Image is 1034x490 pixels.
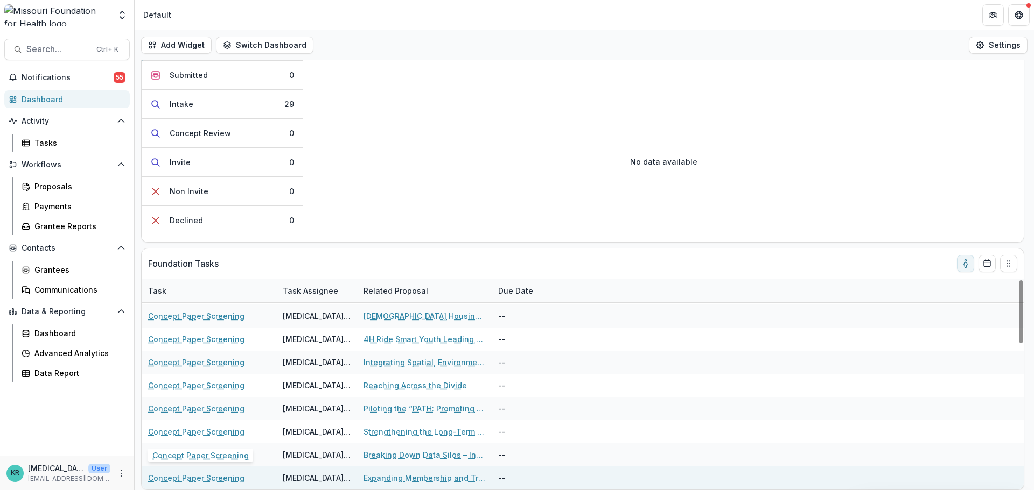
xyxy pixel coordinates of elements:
[142,177,303,206] button: Non Invite0
[4,303,130,320] button: Open Data & Reporting
[289,127,294,139] div: 0
[357,279,492,302] div: Related Proposal
[17,177,130,195] a: Proposals
[142,61,303,90] button: Submitted0
[170,215,203,226] div: Declined
[276,285,345,296] div: Task Assignee
[142,206,303,235] button: Declined0
[4,39,130,60] button: Search...
[148,472,244,484] a: Concept Paper Screening
[170,157,191,168] div: Invite
[148,403,244,414] a: Concept Paper Screening
[22,244,113,253] span: Contacts
[170,127,231,139] div: Concept Review
[289,186,294,197] div: 0
[115,4,130,26] button: Open entity switcher
[492,285,540,296] div: Due Date
[364,333,485,345] a: 4H Ride Smart Youth Leading the Charge for ATV/UTV Safety
[492,374,572,397] div: --
[148,257,219,270] p: Foundation Tasks
[34,328,121,339] div: Dashboard
[17,261,130,279] a: Grantees
[28,474,110,484] p: [EMAIL_ADDRESS][DOMAIN_NAME]
[492,466,572,489] div: --
[1000,255,1017,272] button: Drag
[26,44,90,54] span: Search...
[364,380,467,391] a: Reaching Across the Divide
[4,112,130,130] button: Open Activity
[17,134,130,152] a: Tasks
[17,324,130,342] a: Dashboard
[17,197,130,215] a: Payments
[148,310,244,322] a: Concept Paper Screening
[94,44,121,55] div: Ctrl + K
[969,37,1028,54] button: Settings
[34,201,121,212] div: Payments
[283,310,351,322] div: [MEDICAL_DATA][PERSON_NAME]
[289,157,294,168] div: 0
[492,420,572,443] div: --
[283,380,351,391] div: [MEDICAL_DATA][PERSON_NAME]
[492,304,572,328] div: --
[34,367,121,379] div: Data Report
[364,426,485,437] a: Strengthening the Long-Term Care Workforce for Health Equity in [US_STATE]
[170,98,193,110] div: Intake
[142,279,276,302] div: Task
[283,333,351,345] div: [MEDICAL_DATA][PERSON_NAME]
[142,148,303,177] button: Invite0
[22,307,113,316] span: Data & Reporting
[364,310,485,322] a: [DEMOGRAPHIC_DATA] Housing and Community Building Expansion
[284,98,294,110] div: 29
[283,472,351,484] div: [MEDICAL_DATA][PERSON_NAME]
[28,463,84,474] p: [MEDICAL_DATA][PERSON_NAME]
[143,9,171,20] div: Default
[492,397,572,420] div: --
[22,73,114,82] span: Notifications
[148,426,244,437] a: Concept Paper Screening
[4,90,130,108] a: Dashboard
[170,186,208,197] div: Non Invite
[979,255,996,272] button: Calendar
[34,221,121,232] div: Grantee Reports
[34,284,121,295] div: Communications
[34,137,121,148] div: Tasks
[492,351,572,374] div: --
[364,357,485,368] a: Integrating Spatial, Environmental, and Experiential Data to Identify Health Inequity in Chronic ...
[283,449,351,460] div: [MEDICAL_DATA][PERSON_NAME]
[4,69,130,86] button: Notifications55
[276,279,357,302] div: Task Assignee
[17,364,130,382] a: Data Report
[34,181,121,192] div: Proposals
[283,403,351,414] div: [MEDICAL_DATA][PERSON_NAME]
[141,37,212,54] button: Add Widget
[17,344,130,362] a: Advanced Analytics
[4,239,130,257] button: Open Contacts
[17,281,130,299] a: Communications
[364,403,485,414] a: Piloting the “PATH: Promoting Access To Health” Program
[17,217,130,235] a: Grantee Reports
[1008,4,1030,26] button: Get Help
[22,117,113,126] span: Activity
[289,215,294,226] div: 0
[34,347,121,359] div: Advanced Analytics
[492,443,572,466] div: --
[630,156,697,167] p: No data available
[114,72,125,83] span: 55
[4,156,130,173] button: Open Workflows
[22,94,121,105] div: Dashboard
[22,160,113,169] span: Workflows
[364,449,485,460] a: Breaking Down Data Silos – Integrating LTC Resident Information Across Systems
[142,119,303,148] button: Concept Review0
[492,279,572,302] div: Due Date
[142,90,303,119] button: Intake29
[88,464,110,473] p: User
[216,37,313,54] button: Switch Dashboard
[357,285,435,296] div: Related Proposal
[4,4,110,26] img: Missouri Foundation for Health logo
[957,255,974,272] button: toggle-assigned-to-me
[289,69,294,81] div: 0
[148,333,244,345] a: Concept Paper Screening
[492,328,572,351] div: --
